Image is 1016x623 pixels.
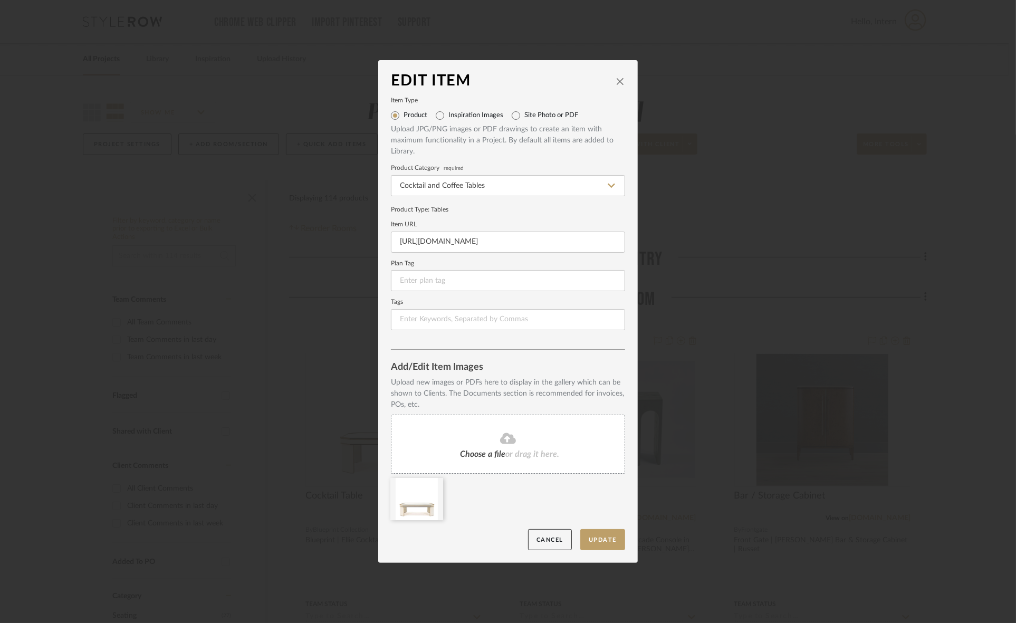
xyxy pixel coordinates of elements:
label: Item URL [391,222,625,227]
span: : Tables [428,206,448,213]
input: Type a category to search and select [391,175,625,196]
label: Tags [391,300,625,305]
button: close [616,76,625,86]
div: Upload new images or PDFs here to display in the gallery which can be shown to Clients. The Docum... [391,377,625,410]
label: Item Type [391,98,625,103]
span: Choose a file [460,450,505,458]
label: Plan Tag [391,261,625,266]
input: Enter Keywords, Separated by Commas [391,309,625,330]
span: or drag it here. [505,450,559,458]
label: Inspiration Images [448,111,503,120]
input: Enter URL [391,232,625,253]
button: Update [580,529,625,551]
button: Cancel [528,529,572,551]
div: Add/Edit Item Images [391,362,625,373]
div: Product Type [391,205,625,214]
div: Edit Item [391,73,616,90]
span: required [444,166,464,170]
label: Product Category [391,166,625,171]
mat-radio-group: Select item type [391,107,625,124]
div: Upload JPG/PNG images or PDF drawings to create an item with maximum functionality in a Project. ... [391,124,625,157]
label: Site Photo or PDF [524,111,578,120]
label: Product [404,111,427,120]
input: Enter plan tag [391,270,625,291]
